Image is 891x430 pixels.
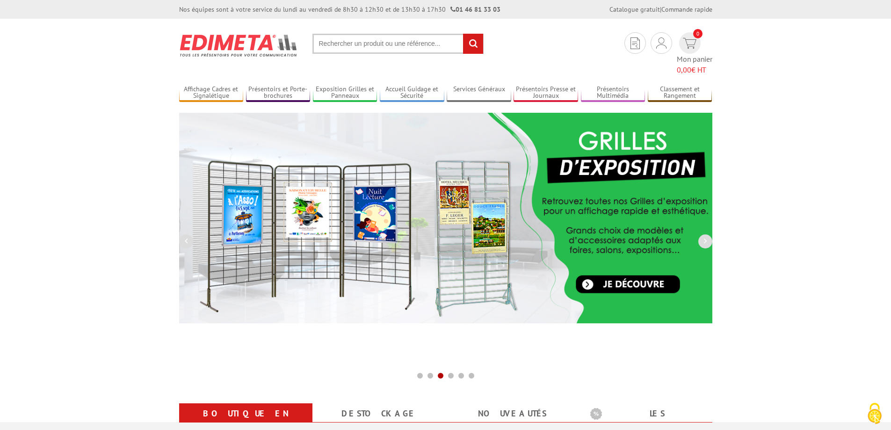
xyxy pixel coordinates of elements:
a: Présentoirs et Porte-brochures [246,85,311,101]
div: | [609,5,712,14]
a: Classement et Rangement [648,85,712,101]
a: Commande rapide [661,5,712,14]
input: rechercher [463,34,483,54]
img: Présentoir, panneau, stand - Edimeta - PLV, affichage, mobilier bureau, entreprise [179,28,298,63]
a: Catalogue gratuit [609,5,660,14]
a: Accueil Guidage et Sécurité [380,85,444,101]
div: Nos équipes sont à votre service du lundi au vendredi de 8h30 à 12h30 et de 13h30 à 17h30 [179,5,500,14]
a: Affichage Cadres et Signalétique [179,85,244,101]
a: Destockage [324,405,435,422]
span: Mon panier [677,54,712,75]
img: devis rapide [630,37,640,49]
a: Exposition Grilles et Panneaux [313,85,377,101]
strong: 01 46 81 33 03 [450,5,500,14]
a: Services Généraux [447,85,511,101]
img: devis rapide [683,38,696,49]
a: Présentoirs Multimédia [581,85,645,101]
a: devis rapide 0 Mon panier 0,00€ HT [677,32,712,75]
span: 0 [693,29,703,38]
input: Rechercher un produit ou une référence... [312,34,484,54]
a: nouveautés [457,405,568,422]
img: devis rapide [656,37,666,49]
span: € HT [677,65,712,75]
img: Cookies (fenêtre modale) [863,402,886,425]
span: 0,00 [677,65,691,74]
button: Cookies (fenêtre modale) [858,398,891,430]
b: Les promotions [590,405,707,424]
a: Présentoirs Presse et Journaux [514,85,578,101]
